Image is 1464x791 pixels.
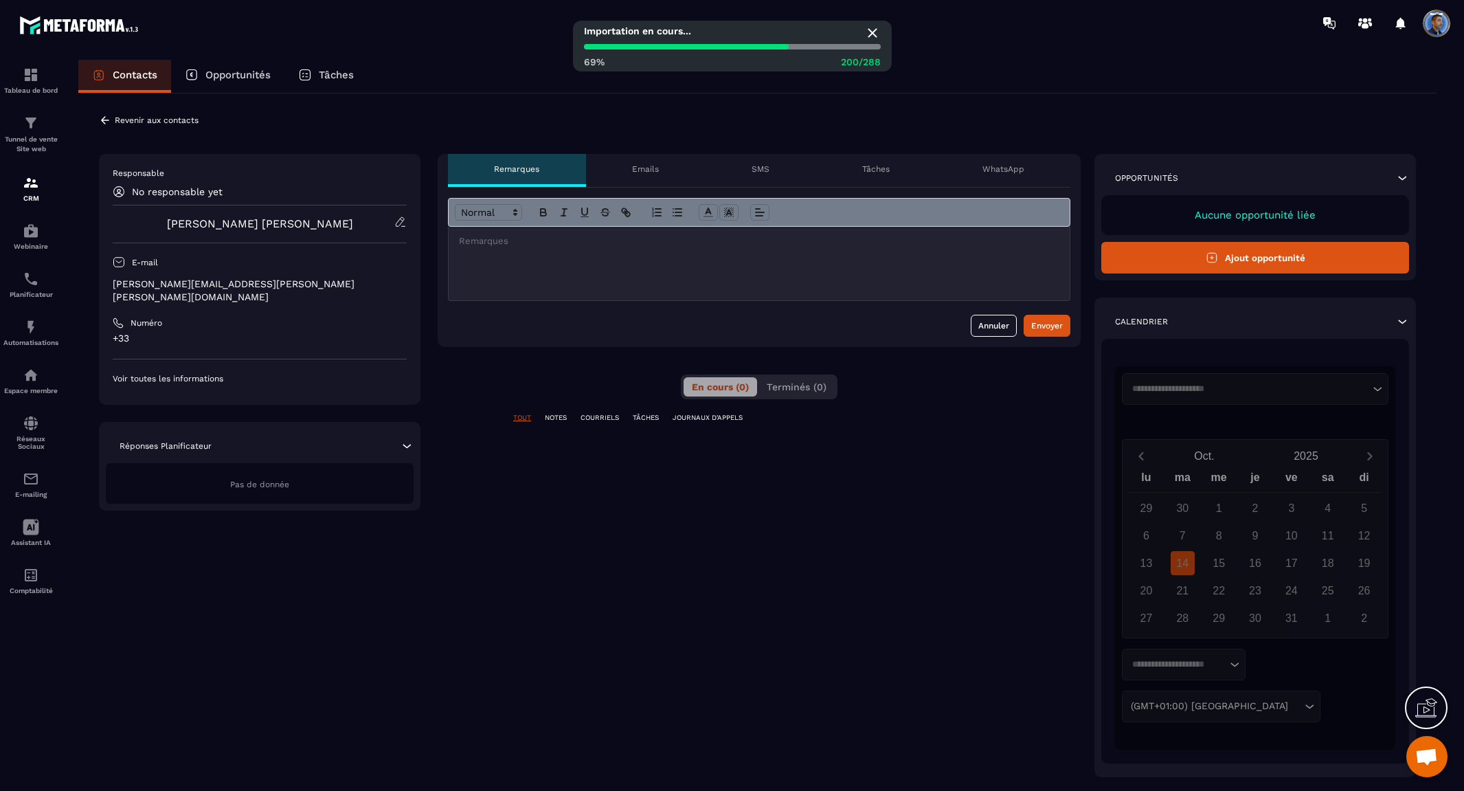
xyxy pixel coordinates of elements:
[3,491,58,498] p: E-mailing
[23,567,39,583] img: accountant
[3,405,58,460] a: social-networksocial-networkRéseaux Sociaux
[673,413,743,423] p: JOURNAUX D'APPELS
[3,587,58,594] p: Comptabilité
[120,441,212,452] p: Réponses Planificateur
[3,387,58,394] p: Espace membre
[1115,209,1395,221] p: Aucune opportunité liée
[752,164,769,175] p: SMS
[1115,172,1178,183] p: Opportunités
[581,413,619,423] p: COURRIELS
[633,413,659,423] p: TÂCHES
[284,60,368,93] a: Tâches
[684,377,757,397] button: En cours (0)
[23,319,39,335] img: automations
[113,373,407,384] p: Voir toutes les informations
[3,164,58,212] a: formationformationCRM
[692,381,749,392] span: En cours (0)
[3,435,58,450] p: Réseaux Sociaux
[19,12,143,38] img: logo
[3,539,58,546] p: Assistant IA
[78,60,171,93] a: Contacts
[113,69,157,81] p: Contacts
[131,317,162,328] p: Numéro
[3,309,58,357] a: automationsautomationsAutomatisations
[3,212,58,260] a: automationsautomationsWebinaire
[205,69,271,81] p: Opportunités
[113,278,407,304] p: [PERSON_NAME][EMAIL_ADDRESS][PERSON_NAME][PERSON_NAME][DOMAIN_NAME]
[982,164,1024,175] p: WhatsApp
[584,56,605,67] span: 69%
[3,104,58,164] a: formationformationTunnel de vente Site web
[23,175,39,191] img: formation
[1406,736,1448,777] div: Ouvrir le chat
[3,291,58,298] p: Planificateur
[584,25,691,36] p: Importation en cours...
[23,471,39,487] img: email
[115,115,199,125] p: Revenir aux contacts
[167,217,353,230] a: [PERSON_NAME] [PERSON_NAME]
[230,480,289,489] span: Pas de donnée
[971,315,1017,337] button: Annuler
[3,357,58,405] a: automationsautomationsEspace membre
[632,164,659,175] p: Emails
[23,367,39,383] img: automations
[862,164,890,175] p: Tâches
[23,67,39,83] img: formation
[767,381,826,392] span: Terminés (0)
[545,413,567,423] p: NOTES
[3,194,58,202] p: CRM
[758,377,835,397] button: Terminés (0)
[3,135,58,154] p: Tunnel de vente Site web
[1101,242,1409,274] button: Ajout opportunité
[3,56,58,104] a: formationformationTableau de bord
[113,168,407,179] p: Responsable
[1115,316,1168,327] p: Calendrier
[494,164,539,175] p: Remarques
[132,257,158,268] p: E-mail
[3,339,58,346] p: Automatisations
[3,243,58,250] p: Webinaire
[23,223,39,239] img: automations
[319,69,354,81] p: Tâches
[3,557,58,605] a: accountantaccountantComptabilité
[3,509,58,557] a: Assistant IA
[1024,315,1070,337] button: Envoyer
[132,186,223,197] p: No responsable yet
[841,56,881,67] span: 200/288
[3,460,58,509] a: emailemailE-mailing
[113,332,407,345] p: +33
[3,87,58,94] p: Tableau de bord
[23,115,39,131] img: formation
[3,260,58,309] a: schedulerschedulerPlanificateur
[23,271,39,287] img: scheduler
[23,415,39,432] img: social-network
[1031,319,1063,333] div: Envoyer
[513,413,531,423] p: TOUT
[171,60,284,93] a: Opportunités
